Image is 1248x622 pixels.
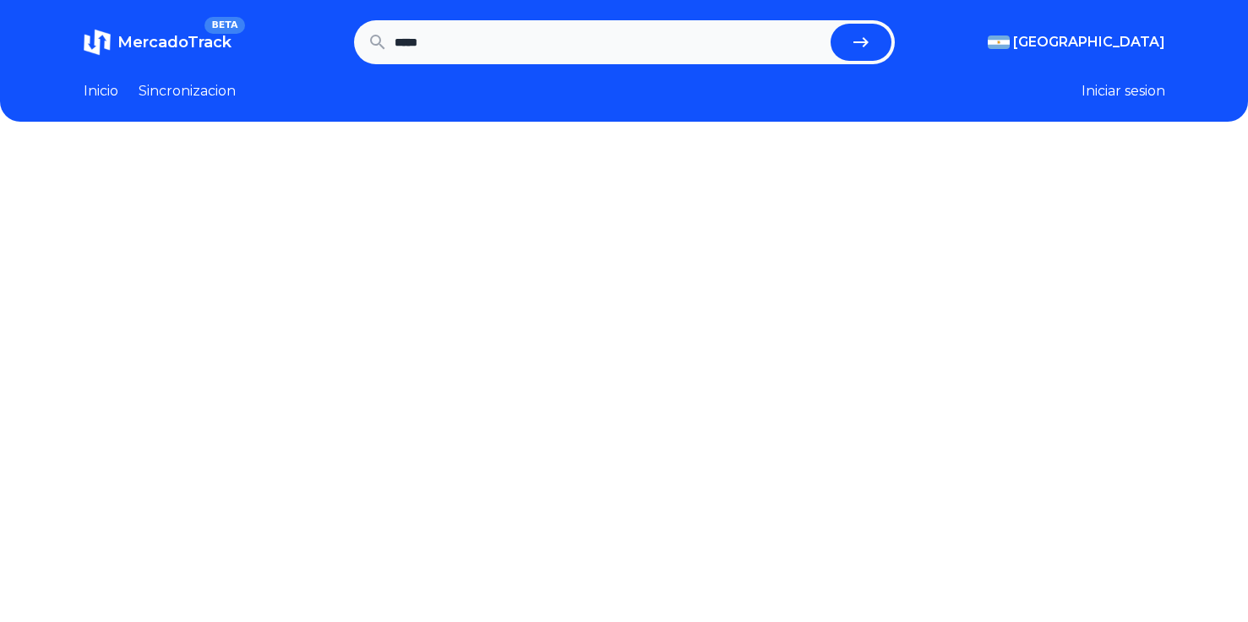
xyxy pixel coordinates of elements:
[1082,81,1165,101] button: Iniciar sesion
[84,29,232,56] a: MercadoTrackBETA
[204,17,244,34] span: BETA
[84,29,111,56] img: MercadoTrack
[117,33,232,52] span: MercadoTrack
[139,81,236,101] a: Sincronizacion
[988,35,1010,49] img: Argentina
[988,32,1165,52] button: [GEOGRAPHIC_DATA]
[84,81,118,101] a: Inicio
[1013,32,1165,52] span: [GEOGRAPHIC_DATA]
